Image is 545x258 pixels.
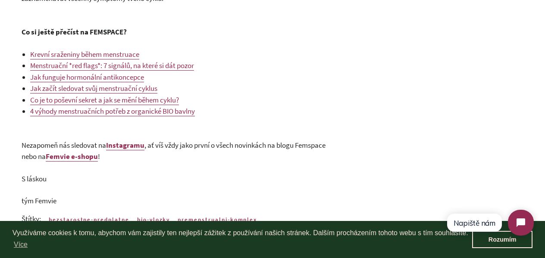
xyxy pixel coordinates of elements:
[22,196,56,205] span: tým Femvie
[30,84,157,93] span: Jak začít sledovat svůj menstruační cyklus
[30,95,179,105] a: Co je to poševní sekret a jak se mění během cyklu?
[46,152,70,161] b: Femvie
[71,152,98,161] b: e-shopu
[30,106,195,116] a: 4 výhody menstruačních potřeb z organické BIO bavlny
[22,174,47,183] span: S láskou
[30,72,144,82] a: Jak funguje hormonální antikoncepce
[30,61,194,71] a: Menstruační *red flags*: 7 signálů, na které si dát pozor
[30,84,157,93] a: Jak začít sledovat svůj menstruační cyklus
[22,214,41,224] span: Štítky:
[30,50,139,59] a: Krevní sraženiny během menstruace
[13,238,29,251] a: learn more about cookies
[22,27,127,37] b: Co si ještě přečíst na FEMSPACE?
[30,61,194,70] span: Menstruační *red flags*: 7 signálů, na které si dát pozor
[106,140,144,150] a: Instagramu
[178,214,263,225] a: premenstrualni-komplex
[46,152,98,162] a: Femviee-shopu
[137,214,177,225] a: bio-vlozky
[98,152,100,161] span: !
[22,140,326,162] span: , ať víš vždy jako první o všech novinkách na blogu Femspace nebo na
[439,202,541,243] iframe: Tidio Chat
[13,228,472,251] span: Využíváme cookies k tomu, abychom vám zajistily ten nejlepší zážitek z používání našich stránek. ...
[49,214,136,225] a: bezstarostne-predplatne
[22,140,106,150] span: Nezapomeň nás sledovat na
